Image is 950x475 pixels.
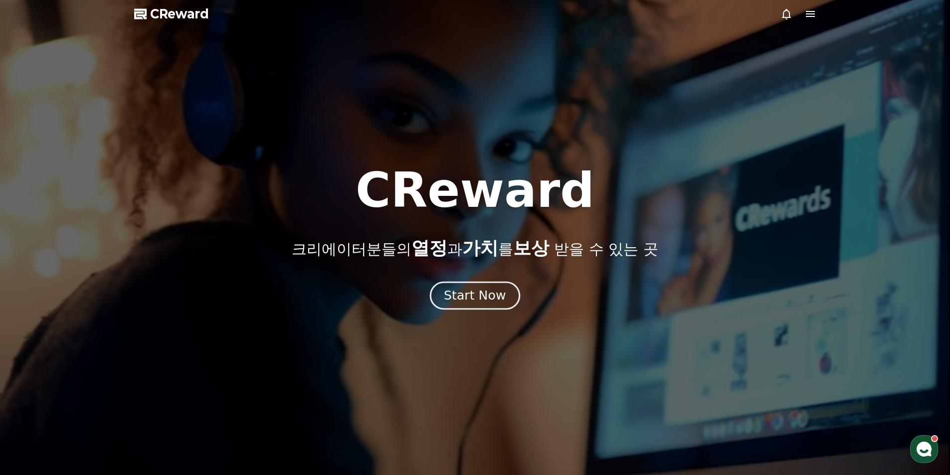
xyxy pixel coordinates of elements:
[31,331,37,339] span: 홈
[430,281,520,310] button: Start Now
[154,331,166,339] span: 설정
[411,238,447,258] span: 열정
[134,6,209,22] a: CReward
[3,316,66,341] a: 홈
[129,316,191,341] a: 설정
[356,166,594,214] h1: CReward
[513,238,549,258] span: 보상
[432,292,518,302] a: Start Now
[150,6,209,22] span: CReward
[292,238,658,258] p: 크리에이터분들의 과 를 받을 수 있는 곳
[444,287,506,304] div: Start Now
[462,238,498,258] span: 가치
[66,316,129,341] a: 대화
[91,331,103,339] span: 대화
